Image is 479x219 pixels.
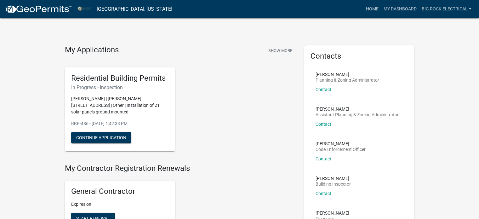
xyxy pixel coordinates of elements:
a: Contact [316,87,331,92]
a: Contact [316,156,331,161]
img: Miami County, Indiana [77,5,92,13]
p: [PERSON_NAME] [316,72,379,77]
p: [PERSON_NAME] [316,176,351,181]
p: Planning & Zoning Administrator [316,78,379,82]
a: Contact [316,191,331,196]
a: Home [363,3,381,15]
p: [PERSON_NAME] [316,107,399,111]
p: Code Enforcement Officer [316,147,366,152]
p: Building Inspector [316,182,351,186]
a: My Dashboard [381,3,419,15]
p: [PERSON_NAME] [316,141,366,146]
h5: Residential Building Permits [71,74,169,83]
p: [PERSON_NAME] | [PERSON_NAME] | [STREET_ADDRESS] | Other | Installation of 21 solar panels ground... [71,95,169,115]
p: Expires on [71,201,169,208]
a: [GEOGRAPHIC_DATA], [US_STATE] [97,4,172,14]
p: RBP-486 - [DATE] 1:42:33 PM [71,120,169,127]
h5: Contacts [311,52,408,61]
p: Assistant Planning & Zoning Administrator [316,112,399,117]
button: Continue Application [71,132,131,143]
a: Big Rock Electrical [419,3,474,15]
a: Contact [316,122,331,127]
h6: In Progress - Inspection [71,84,169,90]
button: Show More [266,45,295,56]
p: [PERSON_NAME] [316,211,349,215]
h5: General Contractor [71,187,169,196]
h4: My Applications [65,45,119,55]
h4: My Contractor Registration Renewals [65,164,295,173]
